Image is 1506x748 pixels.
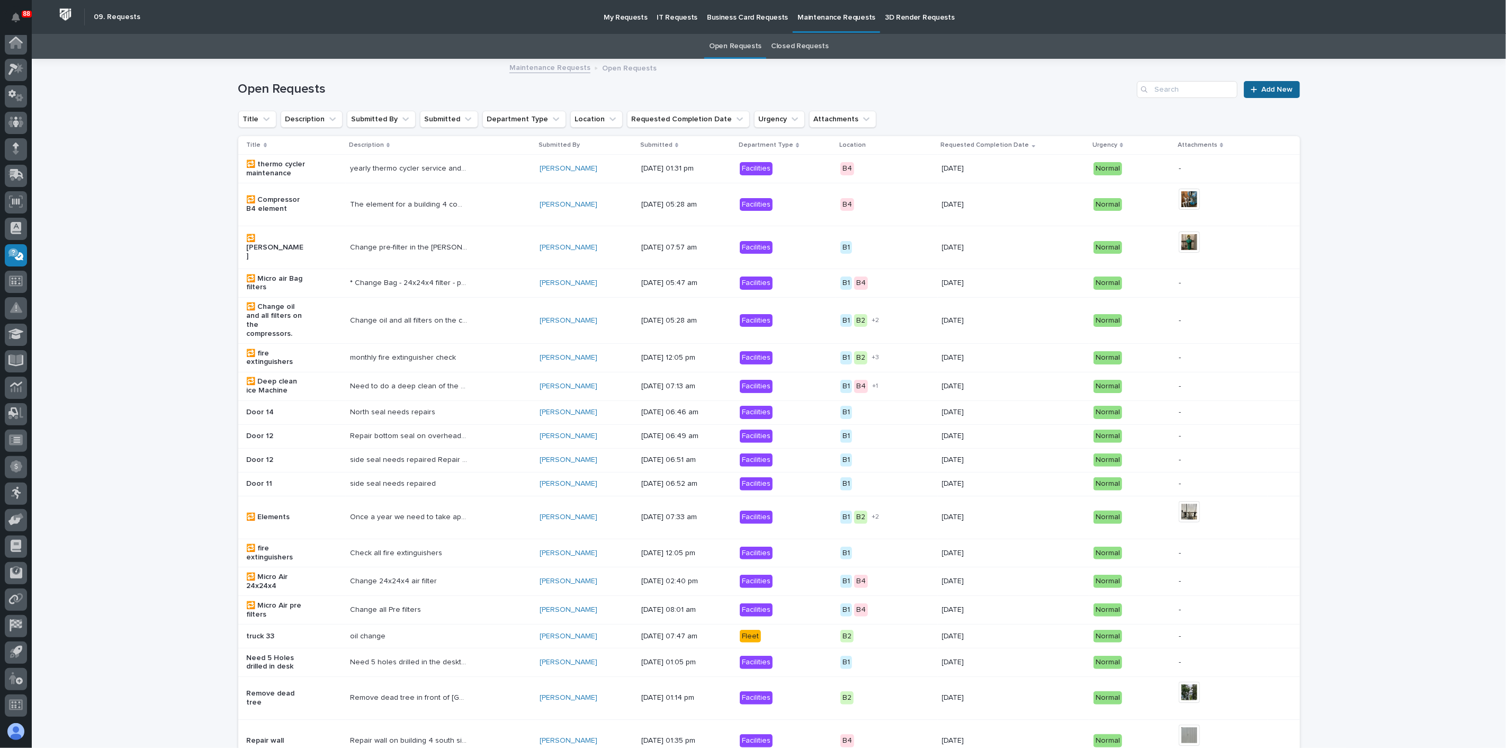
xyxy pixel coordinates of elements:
p: [DATE] 12:05 pm [641,549,700,558]
p: [DATE] [942,316,1001,325]
p: - [1179,316,1238,325]
p: Need 5 holes drilled in the desktop in my office for computer wires. If you need me to order grom... [350,656,470,667]
tr: Door 12side seal needs repaired Repair Overhead door bottom sealside seal needs repaired Repair O... [238,448,1300,472]
button: Department Type [482,111,566,128]
p: 🔁 Compressor B4 element [247,195,306,213]
div: B2 [840,630,854,643]
div: Facilities [740,351,773,364]
div: Normal [1093,630,1122,643]
p: [DATE] [942,736,1001,745]
div: Normal [1093,691,1122,705]
tr: 🔁 ElementsOnce a year we need to take apart and clean or change the elements. we also need to mak... [238,496,1300,539]
input: Search [1137,81,1238,98]
button: Attachments [809,111,876,128]
p: [DATE] 07:47 am [641,632,700,641]
span: + 2 [872,514,879,520]
div: B1 [840,406,852,419]
p: side seal needs repaired Repair Overhead door bottom seal [350,453,470,465]
a: Maintenance Requests [509,61,590,73]
div: Facilities [740,477,773,491]
div: B4 [854,575,868,588]
tr: Remove dead treeRemove dead tree in front of [GEOGRAPHIC_DATA]Remove dead tree in front of [GEOGR... [238,676,1300,719]
div: B4 [854,603,868,617]
div: B1 [840,277,852,290]
a: [PERSON_NAME] [540,693,597,702]
a: [PERSON_NAME] [540,382,597,391]
div: Normal [1093,277,1122,290]
div: Normal [1093,162,1122,175]
div: B1 [840,314,852,327]
p: [DATE] [942,456,1001,465]
button: Notifications [5,6,27,29]
h1: Open Requests [238,82,1133,97]
div: Facilities [740,277,773,290]
p: Door 12 [247,456,306,465]
p: Remove dead tree in front of North red barn [350,691,470,702]
button: Submitted [420,111,478,128]
p: - [1179,353,1238,362]
p: Submitted [640,139,673,151]
a: [PERSON_NAME] [540,605,597,615]
p: - [1179,164,1238,173]
span: Add New [1262,86,1293,93]
a: Closed Requests [771,34,828,59]
div: B1 [840,477,852,491]
div: B2 [840,691,854,705]
button: Title [238,111,276,128]
div: B1 [840,575,852,588]
img: Workspace Logo [56,5,75,24]
button: Submitted By [347,111,416,128]
a: Add New [1244,81,1299,98]
p: 🔁 [PERSON_NAME] [247,234,306,261]
p: 🔁 Micro air Bag filters [247,274,306,292]
div: Normal [1093,477,1122,491]
p: [DATE] [942,577,1001,586]
div: Normal [1093,314,1122,327]
div: B1 [840,511,852,524]
a: [PERSON_NAME] [540,279,597,288]
div: B1 [840,603,852,617]
p: [DATE] 08:01 am [641,605,700,615]
a: [PERSON_NAME] [540,316,597,325]
p: [DATE] 07:33 am [641,513,700,522]
p: Door 12 [247,432,306,441]
tr: 🔁 Change oil and all filters on the compressors.Change oil and all filters on the compressors. Lo... [238,297,1300,343]
p: Submitted By [539,139,580,151]
p: Location [839,139,866,151]
div: Normal [1093,198,1122,211]
div: Normal [1093,453,1122,467]
div: Normal [1093,430,1122,443]
div: Facilities [740,547,773,560]
div: B2 [854,351,867,364]
p: - [1179,658,1238,667]
div: Facilities [740,575,773,588]
p: Requested Completion Date [941,139,1029,151]
a: [PERSON_NAME] [540,164,597,173]
div: Normal [1093,575,1122,588]
p: Remove dead tree [247,689,306,707]
button: Description [281,111,343,128]
p: [DATE] [942,279,1001,288]
p: [DATE] [942,432,1001,441]
div: B4 [840,198,854,211]
p: 🔁 Micro Air pre filters [247,601,306,619]
span: + 3 [872,354,879,361]
a: [PERSON_NAME] [540,456,597,465]
tr: 🔁 thermo cycler maintenanceyearly thermo cycler service and inspections. - check shaft bearings f... [238,155,1300,183]
p: truck 33 [247,632,306,641]
p: - [1179,632,1238,641]
p: [DATE] [942,549,1001,558]
p: Check all fire extinguishers [350,547,444,558]
div: Normal [1093,603,1122,617]
div: B4 [854,380,868,393]
div: Facilities [740,406,773,419]
p: [DATE] [942,658,1001,667]
tr: 🔁 fire extinguishersmonthly fire extinguisher checkmonthly fire extinguisher check [PERSON_NAME] ... [238,344,1300,372]
p: Repair wall [247,736,306,745]
p: Door 11 [247,479,306,488]
p: - [1179,577,1238,586]
div: Normal [1093,406,1122,419]
div: Normal [1093,734,1122,747]
div: Normal [1093,351,1122,364]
